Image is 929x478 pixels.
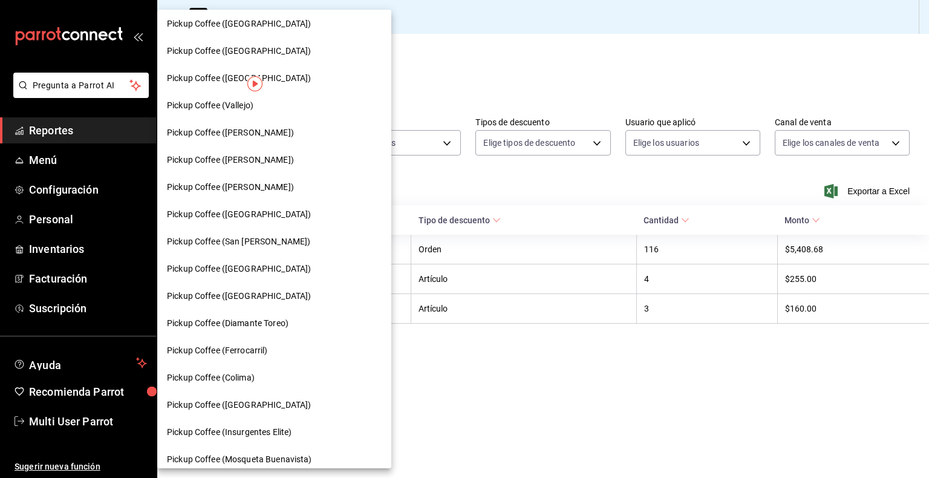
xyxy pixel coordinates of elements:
span: Pickup Coffee ([GEOGRAPHIC_DATA]) [167,208,311,221]
div: Pickup Coffee ([PERSON_NAME]) [157,146,391,174]
div: Pickup Coffee (Ferrocarril) [157,337,391,364]
span: Pickup Coffee ([GEOGRAPHIC_DATA]) [167,399,311,411]
span: Pickup Coffee (Diamante Toreo) [167,317,288,330]
div: Pickup Coffee ([GEOGRAPHIC_DATA]) [157,283,391,310]
span: Pickup Coffee ([PERSON_NAME]) [167,126,294,139]
div: Pickup Coffee ([GEOGRAPHIC_DATA]) [157,65,391,92]
div: Pickup Coffee (Colima) [157,364,391,391]
span: Pickup Coffee (Vallejo) [167,99,253,112]
img: Tooltip marker [247,76,262,91]
span: Pickup Coffee ([PERSON_NAME]) [167,181,294,194]
span: Pickup Coffee ([GEOGRAPHIC_DATA]) [167,290,311,303]
div: Pickup Coffee ([PERSON_NAME]) [157,119,391,146]
span: Pickup Coffee (Colima) [167,372,255,384]
div: Pickup Coffee ([GEOGRAPHIC_DATA]) [157,201,391,228]
div: Pickup Coffee ([GEOGRAPHIC_DATA]) [157,38,391,65]
span: Pickup Coffee ([PERSON_NAME]) [167,154,294,166]
div: Pickup Coffee (San [PERSON_NAME]) [157,228,391,255]
span: Pickup Coffee (Ferrocarril) [167,344,268,357]
div: Pickup Coffee ([GEOGRAPHIC_DATA]) [157,10,391,38]
span: Pickup Coffee ([GEOGRAPHIC_DATA]) [167,18,311,30]
span: Pickup Coffee (Mosqueta Buenavista) [167,453,312,466]
div: Pickup Coffee (Vallejo) [157,92,391,119]
div: Pickup Coffee ([PERSON_NAME]) [157,174,391,201]
span: Pickup Coffee ([GEOGRAPHIC_DATA]) [167,72,311,85]
div: Pickup Coffee ([GEOGRAPHIC_DATA]) [157,391,391,419]
div: Pickup Coffee ([GEOGRAPHIC_DATA]) [157,255,391,283]
div: Pickup Coffee (Insurgentes Elite) [157,419,391,446]
span: Pickup Coffee (Insurgentes Elite) [167,426,292,439]
span: Pickup Coffee ([GEOGRAPHIC_DATA]) [167,45,311,57]
span: Pickup Coffee ([GEOGRAPHIC_DATA]) [167,263,311,275]
span: Pickup Coffee (San [PERSON_NAME]) [167,235,310,248]
div: Pickup Coffee (Diamante Toreo) [157,310,391,337]
div: Pickup Coffee (Mosqueta Buenavista) [157,446,391,473]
